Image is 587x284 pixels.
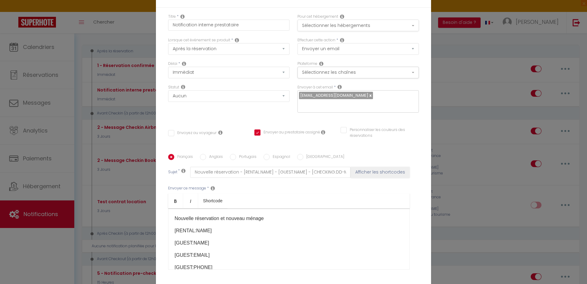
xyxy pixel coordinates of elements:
i: Subject [181,168,186,173]
label: Délai [168,61,177,67]
label: Effectuer cette action [297,37,335,43]
label: Envoyer ce message [168,185,206,191]
i: Booking status [181,84,185,89]
label: Français [174,154,193,161]
label: Statut [168,84,179,90]
i: Action Channel [319,61,323,66]
label: Anglais [206,154,223,161]
label: Envoyer à cet email [297,84,333,90]
i: Event Occur [235,38,239,43]
i: Action Time [182,61,186,66]
i: Action Type [340,38,344,43]
i: Recipient [338,84,342,89]
label: Plateforme [297,61,317,67]
label: Titre [168,14,176,20]
button: Sélectionnez les chaînes [297,67,419,78]
label: Pour cet hébergement [297,14,338,20]
a: Bold [168,193,183,208]
button: Sélectionner les hébergements [297,20,419,31]
label: Sujet [168,169,177,176]
p: [GUEST:EMAIL] [175,252,403,259]
a: Italic [183,193,198,208]
p: [GUEST:NAME] [175,239,403,247]
a: Shortcode [198,193,227,208]
p: Nouvelle réservation et nouveau ménage [175,215,403,222]
label: Portugais [236,154,257,161]
i: Message [211,186,215,191]
p: [RENTAL:NAME] [175,227,403,234]
span: [EMAIL_ADDRESS][DOMAIN_NAME] [300,92,368,98]
button: Afficher les shortcodes [351,167,410,178]
i: Title [180,14,185,19]
label: Espagnol [270,154,290,161]
i: This Rental [340,14,344,19]
p: [GUEST:PHONE] [175,264,403,271]
i: Envoyer au voyageur [218,130,223,135]
label: Lorsque cet événement se produit [168,37,230,43]
i: Envoyer au prestataire si il est assigné [321,130,325,135]
label: [GEOGRAPHIC_DATA] [303,154,344,161]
